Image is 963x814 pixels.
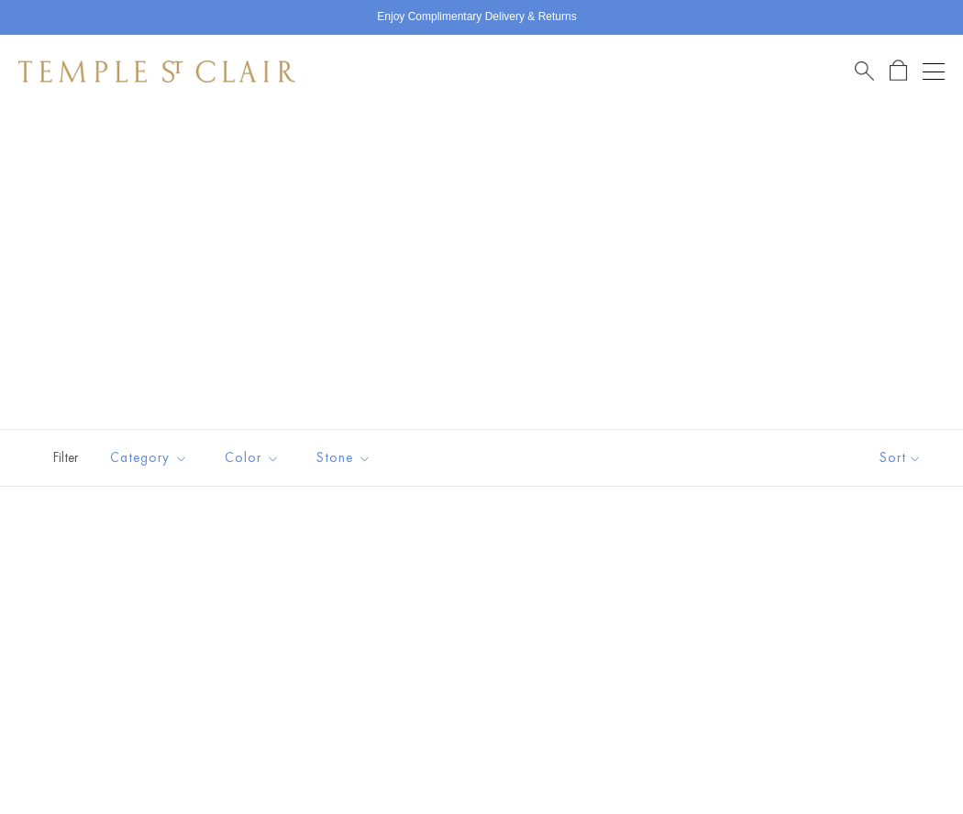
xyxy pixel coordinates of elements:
button: Stone [303,437,385,478]
img: Temple St. Clair [18,60,295,82]
button: Category [96,437,202,478]
p: Enjoy Complimentary Delivery & Returns [377,8,576,27]
a: Search [855,60,874,82]
button: Show sort by [838,430,963,486]
a: Open Shopping Bag [890,60,907,82]
span: Color [216,446,293,469]
button: Open navigation [923,60,945,82]
button: Color [211,437,293,478]
span: Stone [307,446,385,469]
span: Category [101,446,202,469]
